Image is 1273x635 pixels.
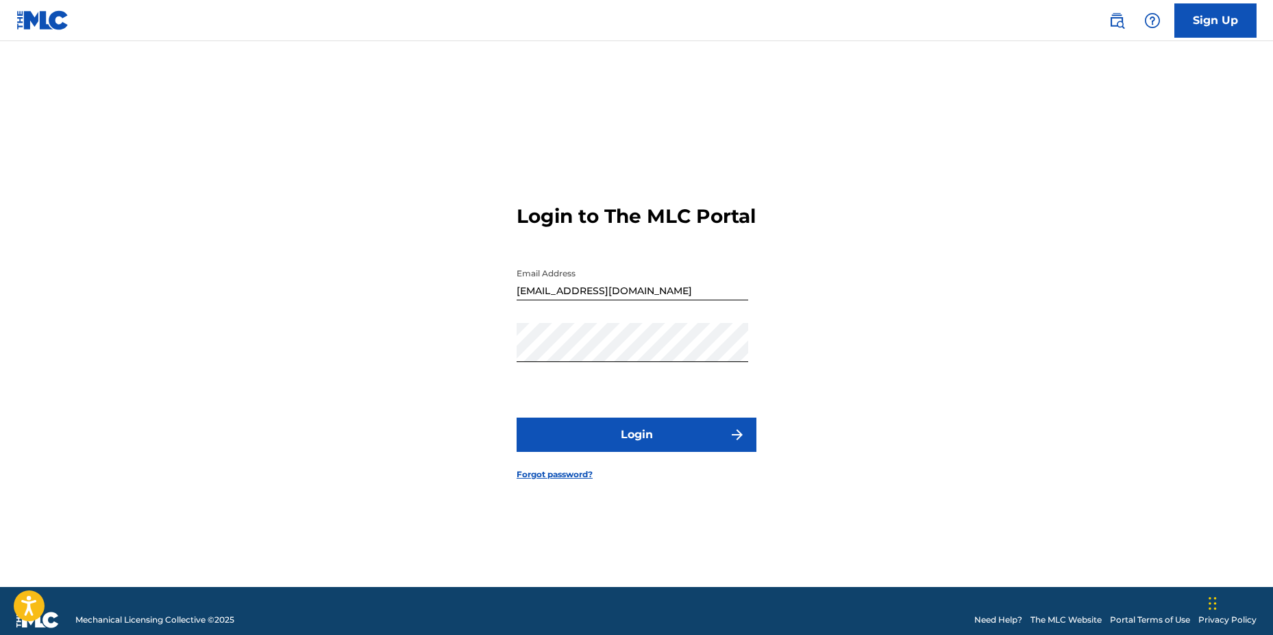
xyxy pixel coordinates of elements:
img: MLC Logo [16,10,69,30]
img: f7272a7cc735f4ea7f67.svg [729,427,745,443]
a: Forgot password? [517,468,593,481]
iframe: Chat Widget [1204,569,1273,635]
div: Træk [1209,583,1217,624]
div: Chat-widget [1204,569,1273,635]
span: Mechanical Licensing Collective © 2025 [75,614,234,626]
a: Need Help? [974,614,1022,626]
a: Portal Terms of Use [1110,614,1190,626]
h3: Login to The MLC Portal [517,204,756,228]
img: help [1144,12,1161,29]
img: search [1109,12,1125,29]
a: Public Search [1103,7,1130,34]
a: The MLC Website [1030,614,1102,626]
a: Privacy Policy [1198,614,1257,626]
button: Login [517,418,756,452]
img: logo [16,612,59,628]
div: Help [1139,7,1166,34]
a: Sign Up [1174,3,1257,38]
